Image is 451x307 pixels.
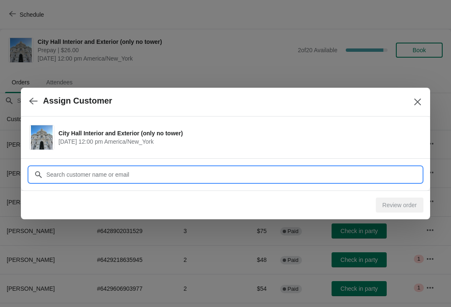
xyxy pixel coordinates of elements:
[43,96,112,106] h2: Assign Customer
[58,129,418,137] span: City Hall Interior and Exterior (only no tower)
[58,137,418,146] span: [DATE] 12:00 pm America/New_York
[410,94,425,109] button: Close
[46,167,422,182] input: Search customer name or email
[31,125,53,150] img: City Hall Interior and Exterior (only no tower) | | August 15 | 12:00 pm America/New_York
